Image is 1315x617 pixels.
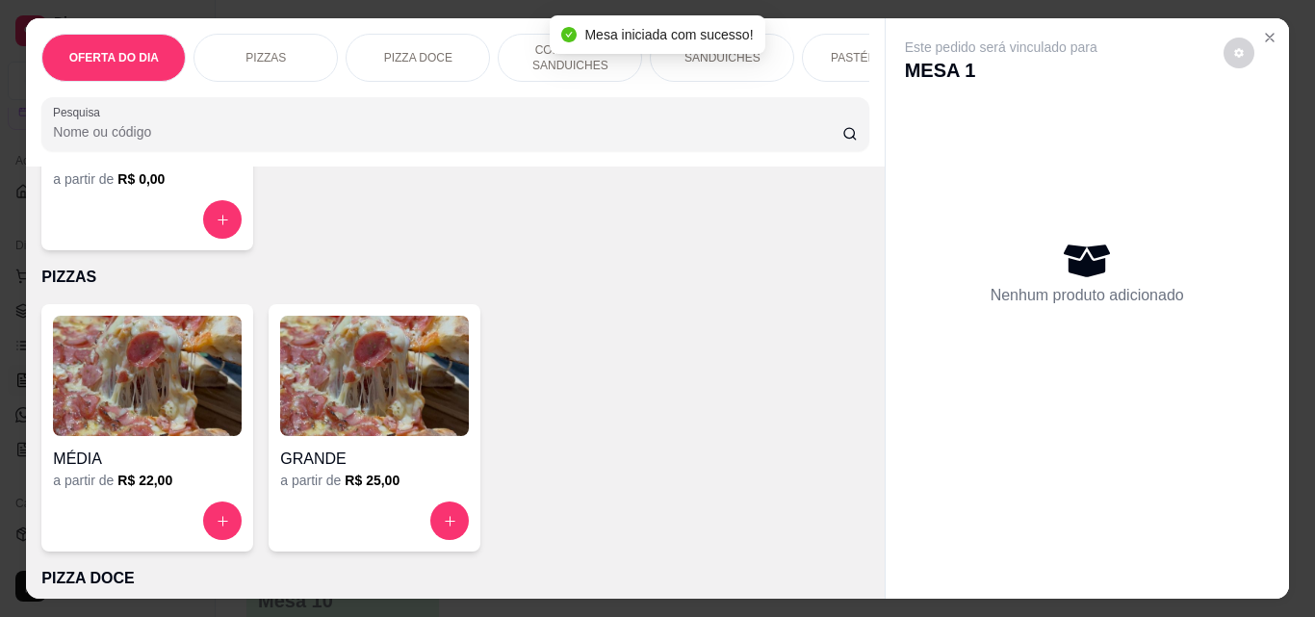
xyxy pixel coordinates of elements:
[69,50,159,65] p: OFERTA DO DIA
[53,448,242,471] h4: MÉDIA
[203,200,242,239] button: increase-product-quantity
[203,501,242,540] button: increase-product-quantity
[53,471,242,490] div: a partir de
[53,122,842,141] input: Pesquisa
[280,471,469,490] div: a partir de
[1254,22,1285,53] button: Close
[430,501,469,540] button: increase-product-quantity
[561,27,577,42] span: check-circle
[1224,38,1254,68] button: decrease-product-quantity
[345,471,400,490] h6: R$ 25,00
[280,448,469,471] h4: GRANDE
[41,266,868,289] p: PIZZAS
[384,50,452,65] p: PIZZA DOCE
[280,316,469,436] img: product-image
[514,42,626,73] p: COMBOS DE SANDUICHES
[905,57,1097,84] p: MESA 1
[41,567,868,590] p: PIZZA DOCE
[117,471,172,490] h6: R$ 22,00
[117,169,165,189] h6: R$ 0,00
[53,104,107,120] label: Pesquisa
[245,50,286,65] p: PIZZAS
[905,38,1097,57] p: Este pedido será vinculado para
[991,284,1184,307] p: Nenhum produto adicionado
[684,50,761,65] p: SANDUICHES
[584,27,753,42] span: Mesa iniciada com sucesso!
[831,50,917,65] p: PASTÉIS (14cm)
[53,169,242,189] div: a partir de
[53,316,242,436] img: product-image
